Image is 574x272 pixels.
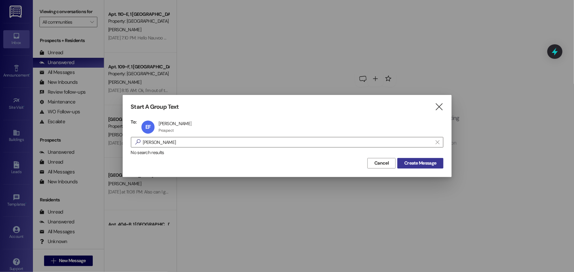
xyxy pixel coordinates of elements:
[374,160,389,167] span: Cancel
[131,119,137,125] h3: To:
[159,128,174,133] div: Prospect
[433,137,443,147] button: Clear text
[397,158,443,169] button: Create Message
[131,149,443,156] div: No search results
[143,138,433,147] input: Search for any contact or apartment
[133,139,143,146] i: 
[131,103,179,111] h3: Start A Group Text
[404,160,436,167] span: Create Message
[145,124,151,130] span: EF
[367,158,396,169] button: Cancel
[435,103,443,110] i: 
[159,121,191,126] div: [PERSON_NAME]
[436,140,439,145] i: 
